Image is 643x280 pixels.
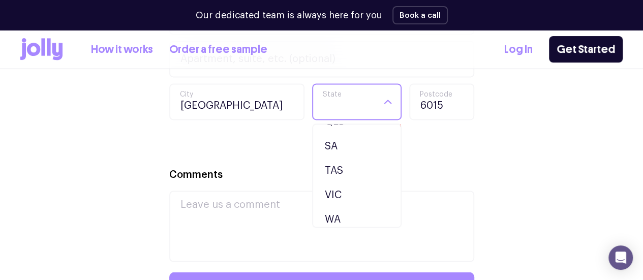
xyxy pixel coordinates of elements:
li: WA [315,207,399,232]
a: Log In [504,41,533,58]
label: Comments [169,168,223,182]
a: How it works [91,41,153,58]
li: TAS [315,159,399,183]
div: Open Intercom Messenger [608,245,633,270]
li: SA [315,134,399,159]
button: Book a call [392,6,448,24]
p: Our dedicated team is always here for you [196,9,382,22]
a: Get Started [549,36,623,63]
div: Search for option [312,83,402,120]
input: Search for option [322,84,374,119]
li: VIC [315,183,399,207]
a: Order a free sample [169,41,267,58]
